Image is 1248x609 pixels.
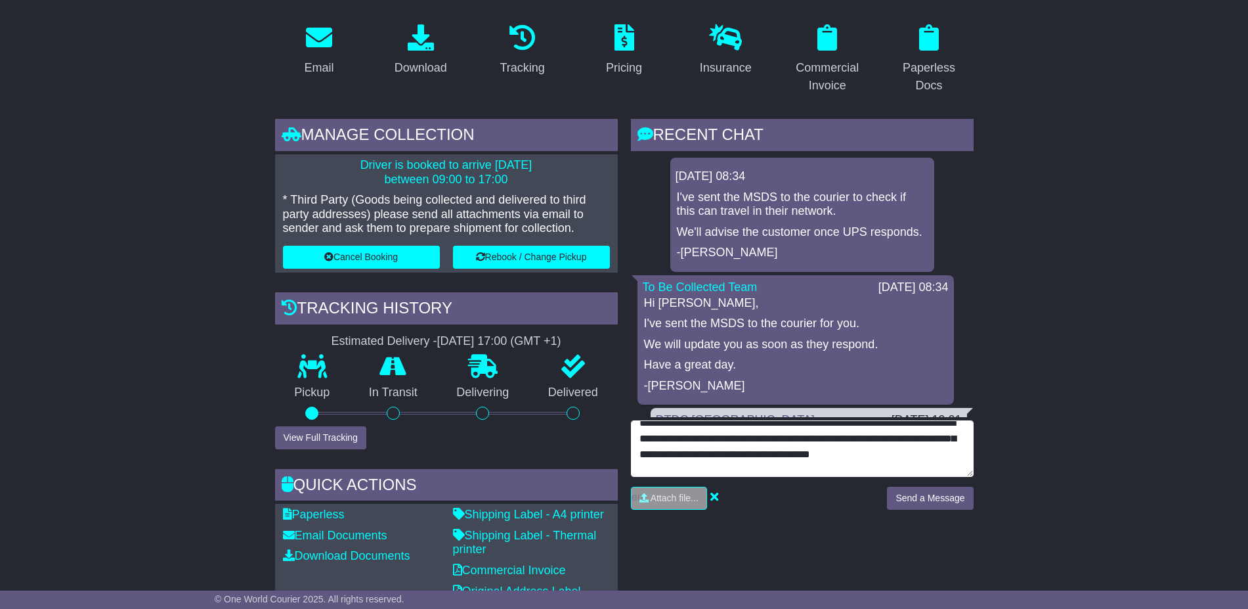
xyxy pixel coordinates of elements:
[644,296,947,311] p: Hi [PERSON_NAME],
[275,469,618,505] div: Quick Actions
[283,246,440,269] button: Cancel Booking
[283,158,610,187] p: Driver is booked to arrive [DATE] between 09:00 to 17:00
[437,386,529,400] p: Delivering
[283,529,387,542] a: Email Documents
[283,508,345,521] a: Paperless
[885,20,974,99] a: Paperless Docs
[304,59,334,77] div: Email
[453,529,597,556] a: Shipping Label - Thermal printer
[792,59,863,95] div: Commercial Invoice
[453,585,581,598] a: Original Address Label
[453,508,604,521] a: Shipping Label - A4 printer
[275,334,618,349] div: Estimated Delivery -
[891,413,961,428] div: [DATE] 19:01
[275,292,618,328] div: Tracking history
[597,20,651,81] a: Pricing
[386,20,456,81] a: Download
[295,20,342,81] a: Email
[677,246,928,260] p: -[PERSON_NAME]
[453,246,610,269] button: Rebook / Change Pickup
[677,225,928,240] p: We'll advise the customer once UPS responds.
[528,386,618,400] p: Delivered
[283,193,610,236] p: * Third Party (Goods being collected and delivered to third party addresses) please send all atta...
[644,358,947,372] p: Have a great day.
[783,20,872,99] a: Commercial Invoice
[656,413,815,426] a: DTDC [GEOGRAPHIC_DATA]
[606,59,642,77] div: Pricing
[275,386,350,400] p: Pickup
[644,379,947,394] p: -[PERSON_NAME]
[275,426,366,449] button: View Full Tracking
[437,334,561,349] div: [DATE] 17:00 (GMT +1)
[676,169,929,184] div: [DATE] 08:34
[644,338,947,352] p: We will update you as soon as they respond.
[887,487,973,510] button: Send a Message
[395,59,447,77] div: Download
[500,59,544,77] div: Tracking
[643,281,758,294] a: To Be Collected Team
[283,549,410,562] a: Download Documents
[878,281,949,295] div: [DATE] 08:34
[644,317,947,331] p: I've sent the MSDS to the courier for you.
[631,119,974,154] div: RECENT CHAT
[700,59,752,77] div: Insurance
[349,386,437,400] p: In Transit
[893,59,965,95] div: Paperless Docs
[691,20,760,81] a: Insurance
[215,594,404,604] span: © One World Courier 2025. All rights reserved.
[453,564,566,577] a: Commercial Invoice
[677,191,928,219] p: I've sent the MSDS to the courier to check if this can travel in their network.
[275,119,618,154] div: Manage collection
[491,20,553,81] a: Tracking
